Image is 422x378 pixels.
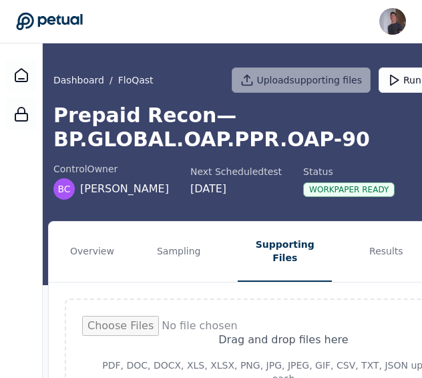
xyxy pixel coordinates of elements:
a: SOC [5,98,37,130]
a: Go to Dashboard [16,12,83,31]
div: Workpaper Ready [303,182,395,197]
button: Overview [65,222,120,282]
div: Next Scheduled test [190,165,282,178]
button: Sampling [152,222,206,282]
a: Dashboard [5,59,37,91]
div: Status [303,165,395,178]
a: Dashboard [53,73,104,87]
div: [DATE] [190,181,282,197]
span: BC [57,182,70,196]
button: Results [364,222,409,282]
button: Supporting Files [238,222,332,282]
div: control Owner [53,162,169,176]
img: Andrew Li [379,8,406,35]
span: [PERSON_NAME] [80,181,169,197]
button: FloQast [118,73,154,87]
div: / [53,73,154,87]
button: Uploadsupporting files [232,67,371,93]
